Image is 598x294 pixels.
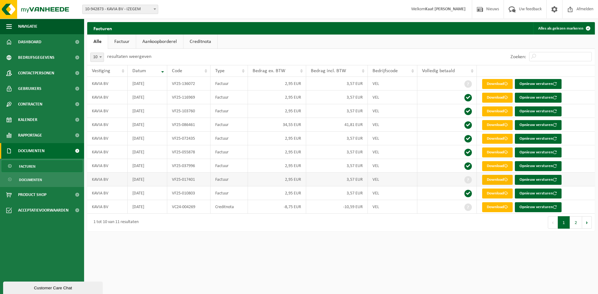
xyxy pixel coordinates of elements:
td: -10,59 EUR [306,200,368,214]
td: VEL [368,173,417,186]
button: Opnieuw versturen [515,161,562,171]
td: VF25-010803 [167,186,211,200]
button: Opnieuw versturen [515,147,562,157]
td: VF25-116969 [167,91,211,104]
span: Contactpersonen [18,65,54,81]
td: [DATE] [128,77,167,91]
td: VEL [368,118,417,132]
span: Navigatie [18,19,37,34]
h2: Facturen [87,22,118,34]
button: Opnieuw versturen [515,79,562,89]
td: 2,95 EUR [248,186,306,200]
button: 2 [570,216,582,229]
td: Factuur [211,104,248,118]
td: KAVIA BV [87,118,128,132]
td: Factuur [211,77,248,91]
span: Vestiging [92,68,110,73]
button: Opnieuw versturen [515,175,562,185]
td: 2,95 EUR [248,91,306,104]
td: VF25-103760 [167,104,211,118]
div: 1 tot 10 van 11 resultaten [90,217,139,228]
td: KAVIA BV [87,173,128,186]
a: Facturen [2,160,83,172]
td: Factuur [211,118,248,132]
td: VF25-017401 [167,173,211,186]
a: Documenten [2,174,83,185]
td: VF25-086461 [167,118,211,132]
span: Bedrag incl. BTW [311,68,346,73]
td: [DATE] [128,173,167,186]
td: Factuur [211,132,248,145]
td: 2,95 EUR [248,77,306,91]
td: Factuur [211,91,248,104]
td: 3,57 EUR [306,145,368,159]
td: Creditnota [211,200,248,214]
td: Factuur [211,186,248,200]
td: VF25-037996 [167,159,211,173]
a: Download [482,79,513,89]
a: Creditnota [183,35,217,49]
td: KAVIA BV [87,159,128,173]
span: Documenten [19,174,42,186]
a: Download [482,189,513,198]
td: [DATE] [128,186,167,200]
span: Product Shop [18,187,46,203]
td: KAVIA BV [87,77,128,91]
td: VEL [368,186,417,200]
td: [DATE] [128,200,167,214]
td: [DATE] [128,118,167,132]
td: Factuur [211,145,248,159]
td: 2,95 EUR [248,173,306,186]
td: 2,95 EUR [248,104,306,118]
button: Next [582,216,592,229]
a: Download [482,120,513,130]
td: Factuur [211,159,248,173]
span: Rapportage [18,128,42,143]
span: Kalender [18,112,37,128]
td: VEL [368,132,417,145]
span: Contracten [18,96,42,112]
td: 3,57 EUR [306,186,368,200]
a: Download [482,134,513,144]
strong: Kaat [PERSON_NAME] [425,7,466,12]
td: VEL [368,91,417,104]
td: 3,57 EUR [306,104,368,118]
td: VEL [368,104,417,118]
span: Bedrag ex. BTW [253,68,285,73]
button: Opnieuw versturen [515,106,562,116]
td: [DATE] [128,104,167,118]
button: Alles als gelezen markeren [533,22,594,35]
span: Dashboard [18,34,41,50]
td: KAVIA BV [87,132,128,145]
button: Opnieuw versturen [515,120,562,130]
td: VF25-055878 [167,145,211,159]
span: Code [172,68,182,73]
a: Download [482,202,513,212]
td: VEL [368,159,417,173]
a: Download [482,106,513,116]
td: [DATE] [128,145,167,159]
td: KAVIA BV [87,91,128,104]
td: 2,95 EUR [248,159,306,173]
button: 1 [558,216,570,229]
a: Download [482,161,513,171]
td: 3,57 EUR [306,159,368,173]
td: 3,57 EUR [306,132,368,145]
td: KAVIA BV [87,186,128,200]
td: 41,81 EUR [306,118,368,132]
td: VEL [368,200,417,214]
button: Previous [548,216,558,229]
span: 10 [91,53,104,62]
td: 3,57 EUR [306,91,368,104]
button: Opnieuw versturen [515,202,562,212]
a: Aankoopborderel [136,35,183,49]
td: KAVIA BV [87,145,128,159]
td: 2,95 EUR [248,145,306,159]
td: VC24-004269 [167,200,211,214]
label: resultaten weergeven [107,54,151,59]
iframe: chat widget [3,280,104,294]
td: VF25-136072 [167,77,211,91]
td: KAVIA BV [87,104,128,118]
td: VEL [368,145,417,159]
